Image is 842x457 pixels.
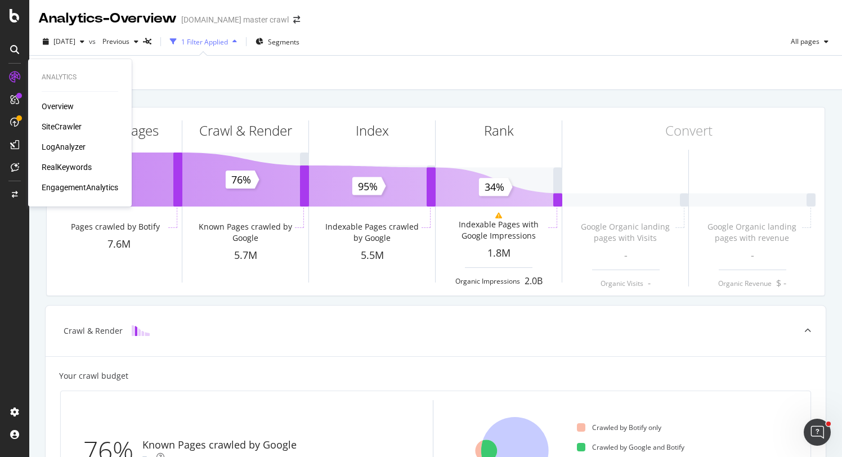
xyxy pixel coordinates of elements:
[98,33,143,51] button: Previous
[525,275,543,288] div: 2.0B
[42,101,74,112] a: Overview
[293,16,300,24] div: arrow-right-arrow-left
[38,9,177,28] div: Analytics - Overview
[455,276,520,286] div: Organic Impressions
[71,221,160,232] div: Pages crawled by Botify
[451,219,545,241] div: Indexable Pages with Google Impressions
[142,438,297,452] div: Known Pages crawled by Google
[251,33,304,51] button: Segments
[309,248,435,263] div: 5.5M
[42,121,82,132] a: SiteCrawler
[42,162,92,173] a: RealKeywords
[42,73,118,82] div: Analytics
[165,33,241,51] button: 1 Filter Applied
[53,37,75,46] span: 2025 Aug. 11th
[436,246,562,261] div: 1.8M
[199,121,292,140] div: Crawl & Render
[182,248,308,263] div: 5.7M
[42,182,118,193] a: EngagementAnalytics
[324,221,419,244] div: Indexable Pages crawled by Google
[786,33,833,51] button: All pages
[804,419,831,446] iframe: Intercom live chat
[577,423,661,432] div: Crawled by Botify only
[56,237,182,252] div: 7.6M
[181,37,228,47] div: 1 Filter Applied
[484,121,514,140] div: Rank
[64,325,123,337] div: Crawl & Render
[268,37,299,47] span: Segments
[98,37,129,46] span: Previous
[89,37,98,46] span: vs
[38,33,89,51] button: [DATE]
[786,37,819,46] span: All pages
[59,370,128,382] div: Your crawl budget
[356,121,389,140] div: Index
[181,14,289,25] div: [DOMAIN_NAME] master crawl
[132,325,150,336] img: block-icon
[42,141,86,153] a: LogAnalyzer
[577,442,684,452] div: Crawled by Google and Botify
[198,221,292,244] div: Known Pages crawled by Google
